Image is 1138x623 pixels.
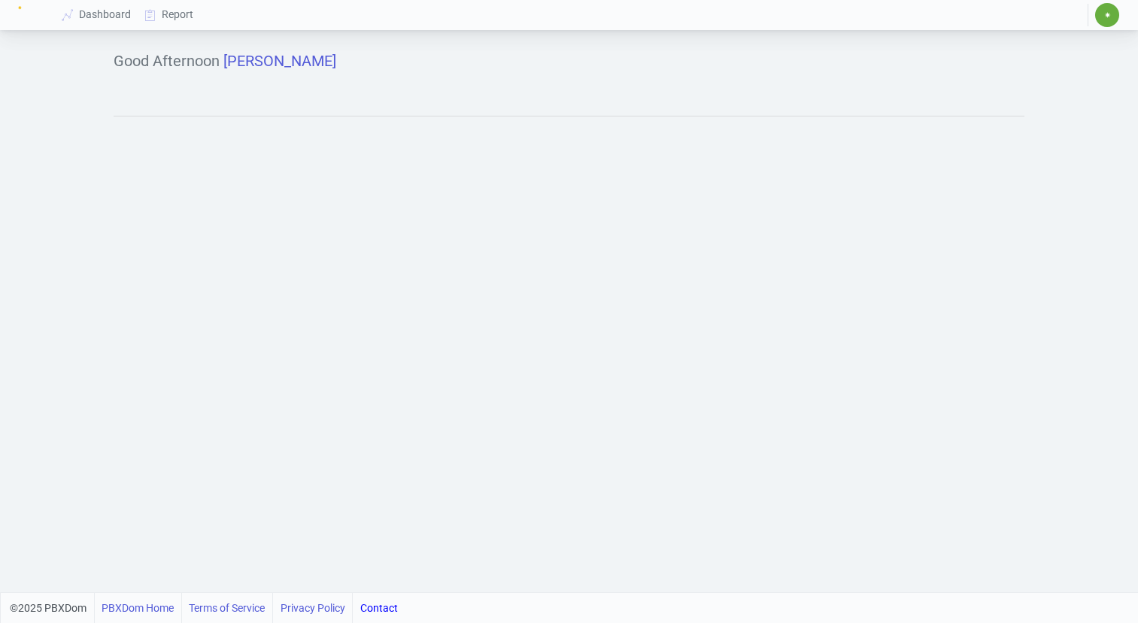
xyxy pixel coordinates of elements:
a: Report [138,1,201,29]
span: [PERSON_NAME] [223,52,336,70]
a: Privacy Policy [281,593,345,623]
button: ✷ [1094,2,1120,28]
a: Dashboard [56,1,138,29]
span: ✷ [1104,11,1111,20]
a: PBXDom Home [102,593,174,623]
a: Terms of Service [189,593,265,623]
a: Contact [360,593,398,623]
img: Logo [18,6,36,24]
h5: Good Afternoon [114,52,1024,70]
div: ©2025 PBXDom [10,593,398,623]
